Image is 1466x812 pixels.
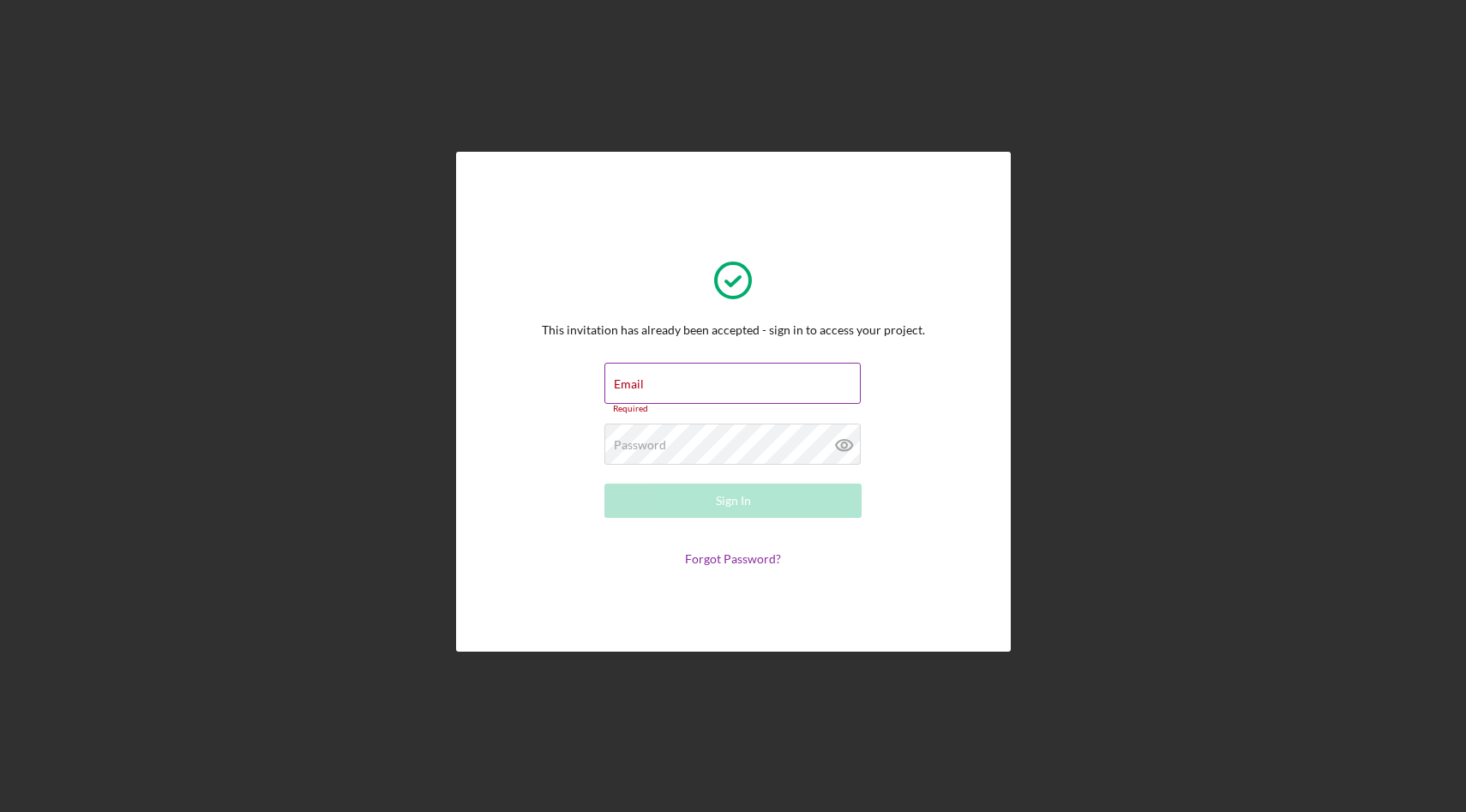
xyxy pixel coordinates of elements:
div: Required [604,404,862,414]
a: Forgot Password? [685,551,781,566]
label: Password [614,438,666,452]
div: This invitation has already been accepted - sign in to access your project. [542,323,925,337]
button: Sign In [604,484,862,518]
label: Email [614,377,644,391]
div: Sign In [716,484,751,518]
